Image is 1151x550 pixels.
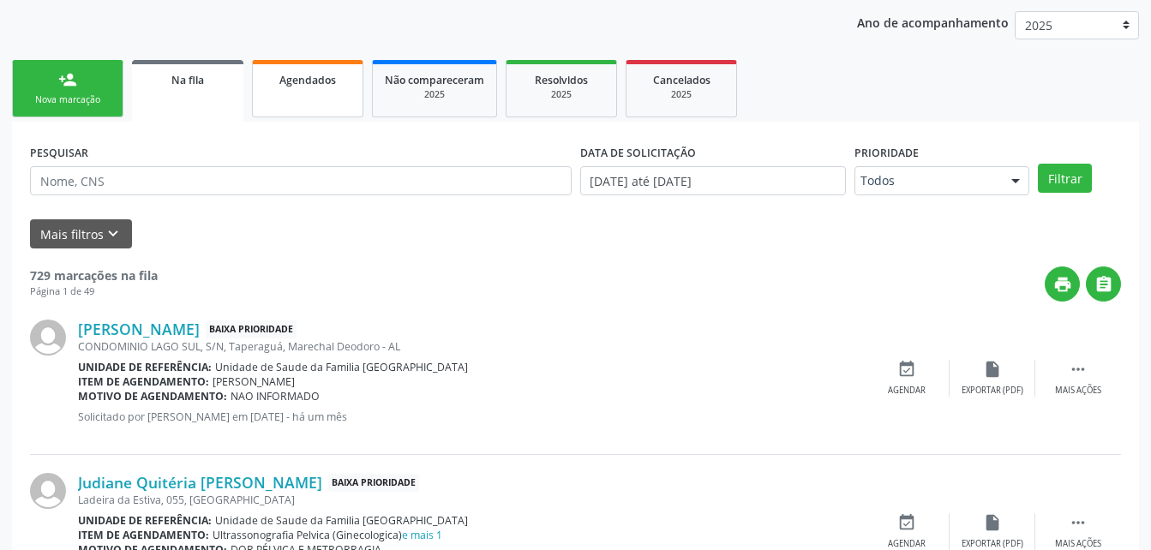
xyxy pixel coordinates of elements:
[897,513,916,532] i: event_available
[213,374,295,389] span: [PERSON_NAME]
[104,224,123,243] i: keyboard_arrow_down
[888,538,926,550] div: Agendar
[30,166,572,195] input: Nome, CNS
[1094,275,1113,294] i: 
[1053,275,1072,294] i: print
[857,11,1009,33] p: Ano de acompanhamento
[30,219,132,249] button: Mais filtroskeyboard_arrow_down
[78,528,209,542] b: Item de agendamento:
[279,73,336,87] span: Agendados
[328,474,419,492] span: Baixa Prioridade
[58,70,77,89] div: person_add
[385,88,484,101] div: 2025
[854,140,919,166] label: Prioridade
[171,73,204,87] span: Na fila
[78,360,212,374] b: Unidade de referência:
[535,73,588,87] span: Resolvidos
[1055,538,1101,550] div: Mais ações
[213,528,442,542] span: Ultrassonografia Pelvica (Ginecologica)
[653,73,710,87] span: Cancelados
[30,267,158,284] strong: 729 marcações na fila
[78,473,322,492] a: Judiane Quitéria [PERSON_NAME]
[860,172,994,189] span: Todos
[30,284,158,299] div: Página 1 de 49
[897,360,916,379] i: event_available
[30,140,88,166] label: PESQUISAR
[1086,266,1121,302] button: 
[206,320,297,338] span: Baixa Prioridade
[519,88,604,101] div: 2025
[1045,266,1080,302] button: print
[78,493,864,507] div: Ladeira da Estiva, 055, [GEOGRAPHIC_DATA]
[1055,385,1101,397] div: Mais ações
[402,528,442,542] a: e mais 1
[385,73,484,87] span: Não compareceram
[983,513,1002,532] i: insert_drive_file
[78,513,212,528] b: Unidade de referência:
[25,93,111,106] div: Nova marcação
[231,389,320,404] span: NAO INFORMADO
[78,320,200,338] a: [PERSON_NAME]
[1038,164,1092,193] button: Filtrar
[983,360,1002,379] i: insert_drive_file
[78,410,864,424] p: Solicitado por [PERSON_NAME] em [DATE] - há um mês
[78,389,227,404] b: Motivo de agendamento:
[215,513,468,528] span: Unidade de Saude da Familia [GEOGRAPHIC_DATA]
[962,538,1023,550] div: Exportar (PDF)
[30,320,66,356] img: img
[78,374,209,389] b: Item de agendamento:
[580,166,847,195] input: Selecione um intervalo
[580,140,696,166] label: DATA DE SOLICITAÇÃO
[962,385,1023,397] div: Exportar (PDF)
[888,385,926,397] div: Agendar
[638,88,724,101] div: 2025
[1069,513,1088,532] i: 
[1069,360,1088,379] i: 
[78,339,864,354] div: CONDOMINIO LAGO SUL, S/N, Taperaguá, Marechal Deodoro - AL
[215,360,468,374] span: Unidade de Saude da Familia [GEOGRAPHIC_DATA]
